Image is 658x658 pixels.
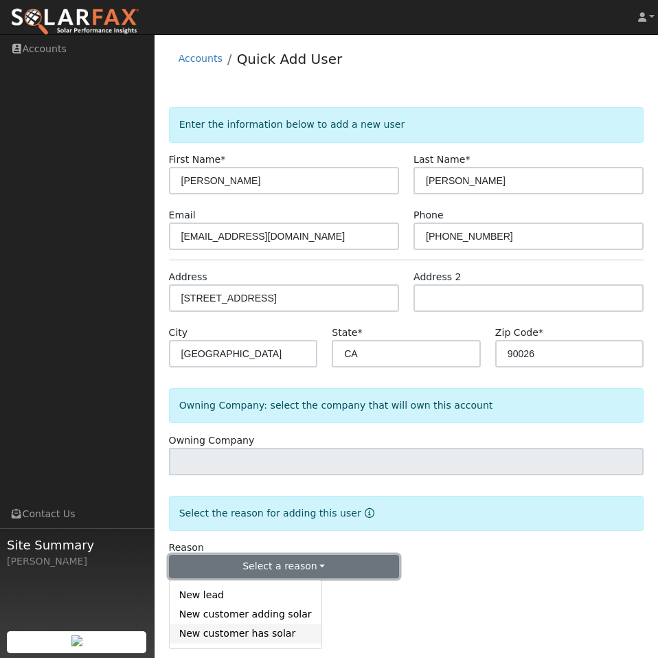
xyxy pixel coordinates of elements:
[465,154,470,165] span: Required
[413,208,444,223] label: Phone
[10,8,139,36] img: SolarFax
[169,270,207,284] label: Address
[7,536,147,554] span: Site Summary
[237,51,343,67] a: Quick Add User
[169,107,644,142] div: Enter the information below to add a new user
[170,604,321,624] a: New customer adding solar
[332,326,362,340] label: State
[169,152,226,167] label: First Name
[169,326,188,340] label: City
[71,635,82,646] img: retrieve
[495,326,543,340] label: Zip Code
[169,208,196,223] label: Email
[179,53,223,64] a: Accounts
[7,554,147,569] div: [PERSON_NAME]
[169,496,644,531] div: Select the reason for adding this user
[169,555,399,578] button: Select a reason
[361,508,374,519] a: Reason for new user
[170,585,321,604] a: New lead
[413,270,462,284] label: Address 2
[413,152,470,167] label: Last Name
[169,388,644,423] div: Owning Company: select the company that will own this account
[169,541,204,555] label: Reason
[538,327,543,338] span: Required
[169,433,255,448] label: Owning Company
[170,624,321,643] a: New customer has solar
[357,327,362,338] span: Required
[220,154,225,165] span: Required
